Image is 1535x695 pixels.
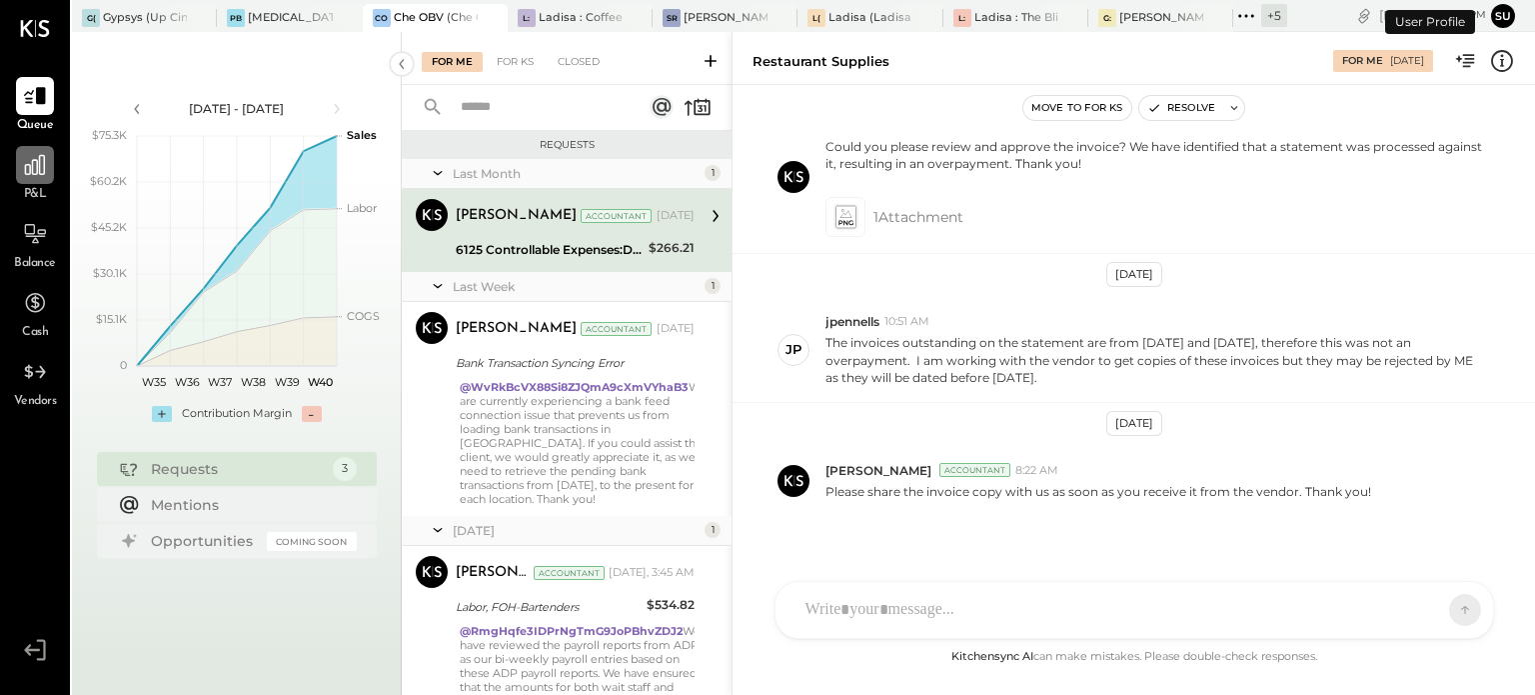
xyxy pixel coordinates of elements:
div: Opportunities [151,531,257,551]
p: Please share the invoice copy with us as soon as you receive it from the vendor. Thank you! [825,483,1371,500]
div: G: [1098,9,1116,27]
span: Balance [14,255,56,273]
text: W39 [274,375,299,389]
div: [PERSON_NAME]' Rooftop - Ignite [684,10,767,26]
div: 1 [705,522,721,538]
div: Labor, FOH-Bartenders [456,597,641,617]
text: $45.2K [91,220,127,234]
div: Ladisa (Ladisa Corp.) - Ignite [828,10,912,26]
a: Vendors [1,353,69,411]
div: PB [227,9,245,27]
text: W35 [141,375,165,389]
div: [DATE] [657,208,695,224]
div: G( [82,9,100,27]
div: [MEDICAL_DATA] (JSI LLC) - Ignite [248,10,332,26]
p: The invoices outstanding on the statement are from [DATE] and [DATE], therefore this was not an o... [825,334,1484,385]
div: Gypsys (Up Cincinnati LLC) - Ignite [103,10,187,26]
div: Ladisa : Coffee at Lola's [539,10,623,26]
div: [PERSON_NAME] [456,563,530,583]
div: jp [785,340,801,359]
text: Labor [347,201,377,215]
span: [PERSON_NAME] [825,462,931,479]
div: Accountant [581,209,652,223]
text: $60.2K [90,174,127,188]
span: Queue [17,117,54,135]
div: [DATE] [1390,54,1424,68]
div: 1 [705,165,721,181]
div: Requests [151,459,323,479]
text: 0 [120,358,127,372]
div: Coming Soon [267,532,357,551]
div: L: [953,9,971,27]
div: 3 [333,457,357,481]
div: Last Month [453,165,700,182]
span: 12 : 29 [1426,6,1466,25]
strong: @RmgHqfe3IDPrNgTmG9JoPBhvZDJ2 [460,624,683,638]
div: [DATE] [1106,262,1162,287]
div: [PERSON_NAME] [456,319,577,339]
text: W40 [307,375,332,389]
div: L( [807,9,825,27]
div: Restaurant Supplies [753,52,889,71]
span: 1 Attachment [873,197,963,237]
div: copy link [1354,5,1374,26]
a: P&L [1,146,69,204]
div: 6125 Controllable Expenses:Direct Operating Expenses:Restaurant Supplies [456,240,643,260]
div: [PERSON_NAME] [456,206,577,226]
div: Closed [548,52,610,72]
span: 8:22 AM [1015,463,1058,479]
div: + 5 [1261,4,1287,27]
a: Balance [1,215,69,273]
text: W37 [208,375,232,389]
strong: @WvRkBcVX88Si8ZJQmA9cXmVYhaB3 [460,380,689,394]
div: [PERSON_NAME]'s : [PERSON_NAME]'s [1119,10,1203,26]
div: $266.21 [649,238,695,258]
div: L: [518,9,536,27]
div: Accountant [534,566,605,580]
div: User Profile [1385,10,1475,34]
div: Contribution Margin [182,406,292,422]
div: - [302,406,322,422]
div: SR [663,9,681,27]
div: Ladisa : The Blind Pig [974,10,1058,26]
div: Requests [412,138,722,152]
div: 1 [705,278,721,294]
text: $30.1K [93,266,127,280]
div: Bank Transaction Syncing Error [456,353,689,373]
text: $15.1K [96,312,127,326]
a: Queue [1,77,69,135]
div: We are currently experiencing a bank feed connection issue that prevents us from loading bank tra... [460,380,707,506]
div: [DATE] [1379,6,1486,25]
div: CO [373,9,391,27]
div: [DATE] [453,522,700,539]
span: Cash [22,324,48,342]
text: W36 [174,375,199,389]
div: For Me [1342,54,1383,68]
text: W38 [241,375,266,389]
span: 10:51 AM [884,314,929,330]
button: su [1491,4,1515,28]
span: Vendors [14,393,57,411]
div: [DATE] [657,321,695,337]
text: $75.3K [92,128,127,142]
text: Sales [347,128,377,142]
div: Accountant [939,463,1010,477]
a: Cash [1,284,69,342]
div: [DATE], 3:45 AM [609,565,695,581]
div: $534.82 [647,595,695,615]
span: jpennells [825,313,879,330]
span: pm [1469,8,1486,22]
button: Move to for ks [1023,96,1131,120]
p: Could you please review and approve the invoice? We have identified that a statement was processe... [825,138,1484,189]
div: [DATE] [1106,411,1162,436]
button: Resolve [1139,96,1223,120]
div: Mentions [151,495,347,515]
div: For Me [422,52,483,72]
div: Last Week [453,278,700,295]
div: For KS [487,52,544,72]
div: + [152,406,172,422]
div: Accountant [581,322,652,336]
div: [DATE] - [DATE] [152,100,322,117]
text: COGS [347,309,380,323]
div: Che OBV (Che OBV LLC) - Ignite [394,10,478,26]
